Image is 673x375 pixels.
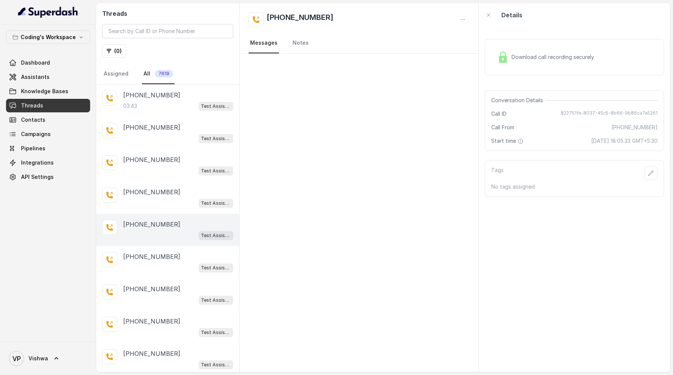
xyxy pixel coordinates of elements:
a: Dashboard [6,56,90,70]
a: API Settings [6,170,90,184]
p: [PHONE_NUMBER] [123,187,180,197]
p: No tags assigned [491,183,658,191]
a: Threads [6,99,90,112]
img: Lock Icon [497,51,509,63]
p: Test Assistant- 2 [201,296,231,304]
button: (0) [102,44,126,58]
h2: Threads [102,9,233,18]
span: [DATE] 18:05:33 GMT+5:30 [591,137,658,145]
span: [PHONE_NUMBER] [611,124,658,131]
span: Call ID [491,110,507,118]
a: Assistants [6,70,90,84]
span: Pipelines [21,145,45,152]
p: [PHONE_NUMBER] [123,349,180,358]
p: [PHONE_NUMBER] [123,317,180,326]
input: Search by Call ID or Phone Number [102,24,233,38]
h2: [PHONE_NUMBER] [267,12,333,27]
p: Coding's Workspace [21,33,76,42]
p: Details [501,11,522,20]
nav: Tabs [249,33,469,53]
span: Conversation Details [491,97,546,104]
p: [PHONE_NUMBER] [123,123,180,132]
p: [PHONE_NUMBER] [123,220,180,229]
a: Pipelines [6,142,90,155]
p: [PHONE_NUMBER] [123,252,180,261]
span: Download call recording securely [512,53,597,61]
a: Campaigns [6,127,90,141]
p: Test Assistant-3 [201,103,231,110]
span: Call From [491,124,514,131]
img: light.svg [18,6,78,18]
span: API Settings [21,173,54,181]
p: [PHONE_NUMBER] [123,91,180,100]
p: Test Assistant- 2 [201,361,231,369]
p: [PHONE_NUMBER] [123,155,180,164]
a: Contacts [6,113,90,127]
p: Test Assistant- 2 [201,329,231,336]
span: Start time [491,137,525,145]
span: Campaigns [21,130,51,138]
span: Knowledge Bases [21,88,68,95]
span: Integrations [21,159,54,166]
a: Notes [291,33,310,53]
p: Test Assistant- 2 [201,200,231,207]
button: Coding's Workspace [6,30,90,44]
a: Assigned [102,64,130,84]
p: Test Assistant-3 [201,167,231,175]
p: Test Assistant-3 [201,232,231,239]
a: Messages [249,33,279,53]
p: [PHONE_NUMBER] [123,284,180,293]
p: 03:43 [123,102,137,110]
p: Test Assistant-3 [201,135,231,142]
a: Vishwa [6,348,90,369]
span: 7619 [155,70,173,77]
text: VP [12,355,21,363]
nav: Tabs [102,64,233,84]
a: Knowledge Bases [6,85,90,98]
span: Assistants [21,73,50,81]
p: Test Assistant- 2 [201,264,231,272]
span: Threads [21,102,43,109]
span: Contacts [21,116,45,124]
p: Tags [491,166,504,180]
span: 822751fe-8037-45c5-8b66-9b86ca7a5261 [561,110,658,118]
span: Vishwa [29,355,48,362]
a: All7619 [142,64,175,84]
a: Integrations [6,156,90,169]
span: Dashboard [21,59,50,67]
